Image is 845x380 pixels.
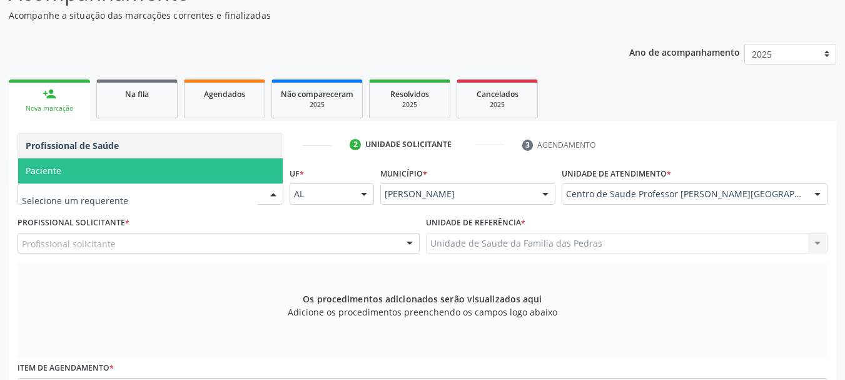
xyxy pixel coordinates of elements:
span: Agendados [204,89,245,100]
div: 2025 [466,100,529,110]
span: Profissional de Saúde [26,140,119,151]
div: 2 [350,139,361,150]
p: Acompanhe a situação das marcações correntes e finalizadas [9,9,588,22]
span: Paciente [26,165,61,177]
span: Profissional solicitante [22,237,116,250]
label: UF [290,164,304,183]
div: 2025 [378,100,441,110]
span: Os procedimentos adicionados serão visualizados aqui [303,292,542,306]
div: 2025 [281,100,353,110]
div: Unidade solicitante [365,139,452,150]
span: Resolvidos [390,89,429,100]
span: [PERSON_NAME] [385,188,530,200]
label: Unidade de atendimento [562,164,671,183]
input: Selecione um requerente [22,188,258,213]
label: Unidade de referência [426,213,525,233]
label: Item de agendamento [18,359,114,378]
span: Centro de Saude Professor [PERSON_NAME][GEOGRAPHIC_DATA] [566,188,802,200]
span: Não compareceram [281,89,353,100]
span: Na fila [125,89,149,100]
label: Município [380,164,427,183]
p: Ano de acompanhamento [629,44,740,59]
div: Nova marcação [18,104,81,113]
div: person_add [43,87,56,101]
label: Profissional Solicitante [18,213,129,233]
span: Cancelados [477,89,519,100]
span: AL [294,188,348,200]
span: Adicione os procedimentos preenchendo os campos logo abaixo [288,306,557,319]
